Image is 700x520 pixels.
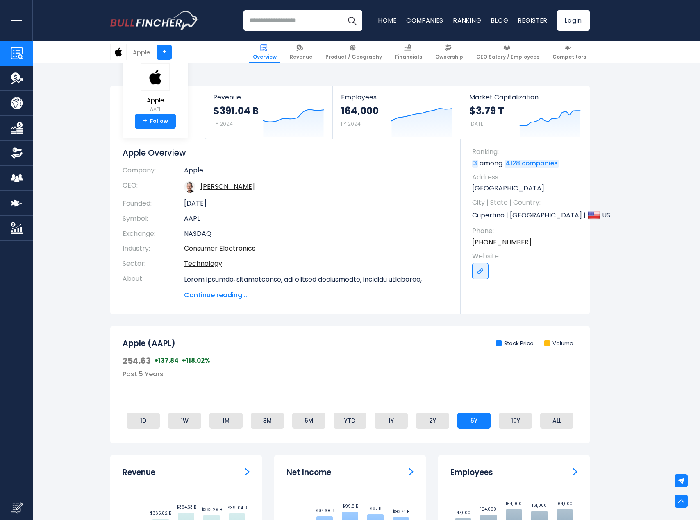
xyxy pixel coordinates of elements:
h2: Apple (AAPL) [123,339,175,349]
span: Ownership [435,54,463,60]
th: CEO: [123,178,184,196]
th: Symbol: [123,211,184,226]
a: Register [518,16,547,25]
text: $99.8 B [342,503,358,509]
span: Employees [341,93,452,101]
span: Market Capitalization [469,93,581,101]
li: 1M [209,413,243,428]
text: 147,000 [455,510,470,516]
a: Overview [249,41,280,63]
li: 2Y [416,413,449,428]
a: CEO Salary / Employees [473,41,543,63]
small: AAPL [141,106,170,113]
li: ALL [540,413,573,428]
li: 1D [127,413,160,428]
p: Lorem ipsumdo, sitametconse, adi elitsed doeiusmodte, incididu utlaboree, dolorem, aliquaeni, adm... [184,275,448,481]
a: Revenue [245,468,250,476]
a: Financials [391,41,426,63]
span: Past 5 Years [123,369,164,379]
text: $394.33 B [176,504,196,510]
li: YTD [334,413,367,428]
strong: $391.04 B [213,104,259,117]
text: $97 B [370,506,381,512]
small: FY 2024 [213,120,233,127]
a: Ranking [453,16,481,25]
a: Employees [573,468,577,476]
span: Revenue [290,54,312,60]
a: Blog [491,16,508,25]
td: Apple [184,166,448,178]
span: CEO Salary / Employees [476,54,539,60]
small: FY 2024 [341,120,361,127]
text: $365.82 B [150,510,171,516]
span: +118.02% [182,357,210,365]
text: 164,000 [506,501,522,507]
a: Go to link [472,263,489,279]
a: Competitors [549,41,590,63]
a: +Follow [135,114,176,129]
li: 1Y [375,413,408,428]
p: among [472,159,582,168]
a: Market Capitalization $3.79 T [DATE] [461,86,589,139]
text: 161,000 [532,502,547,509]
li: 3M [251,413,284,428]
strong: 164,000 [341,104,379,117]
a: Revenue $391.04 B FY 2024 [205,86,332,139]
a: Login [557,10,590,31]
h3: Employees [450,468,493,478]
th: About [123,271,184,300]
th: Founded: [123,196,184,211]
li: Stock Price [496,340,534,347]
p: [GEOGRAPHIC_DATA] [472,184,582,193]
span: Overview [253,54,277,60]
text: 154,000 [480,506,496,512]
img: AAPL logo [141,63,170,91]
span: Website: [472,252,582,261]
td: NASDAQ [184,226,448,242]
p: Cupertino | [GEOGRAPHIC_DATA] | US [472,209,582,222]
a: [PHONE_NUMBER] [472,238,532,247]
span: Phone: [472,226,582,235]
a: Revenue [286,41,316,63]
a: Consumer Electronics [184,244,255,253]
text: $383.29 B [201,506,222,513]
a: 4128 companies [505,160,559,168]
a: Product / Geography [322,41,386,63]
td: [DATE] [184,196,448,211]
img: tim-cook.jpg [184,181,195,193]
text: 164,000 [557,501,573,507]
li: Volume [544,340,573,347]
th: Industry: [123,241,184,256]
a: + [157,45,172,60]
a: ceo [200,182,255,191]
a: Go to homepage [110,11,198,30]
th: Company: [123,166,184,178]
text: $391.04 B [227,505,247,511]
th: Exchange: [123,226,184,242]
h3: Net Income [286,468,331,478]
strong: + [143,118,147,125]
img: Bullfincher logo [110,11,199,30]
td: AAPL [184,211,448,226]
span: 254.63 [123,355,151,366]
span: Apple [141,97,170,104]
a: Companies [406,16,443,25]
button: Search [342,10,362,31]
div: Apple [133,47,150,57]
th: Sector: [123,256,184,271]
a: Ownership [432,41,467,63]
a: Employees 164,000 FY 2024 [333,86,460,139]
span: +137.84 [154,357,179,365]
img: Ownership [11,147,23,159]
span: Address: [472,173,582,182]
h3: Revenue [123,468,155,478]
li: 5Y [457,413,491,428]
text: $93.74 B [392,509,409,515]
a: Home [378,16,396,25]
text: $94.68 B [316,508,334,514]
img: AAPL logo [111,44,126,60]
a: Net income [409,468,414,476]
span: City | State | Country: [472,198,582,207]
small: [DATE] [469,120,485,127]
strong: $3.79 T [469,104,504,117]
